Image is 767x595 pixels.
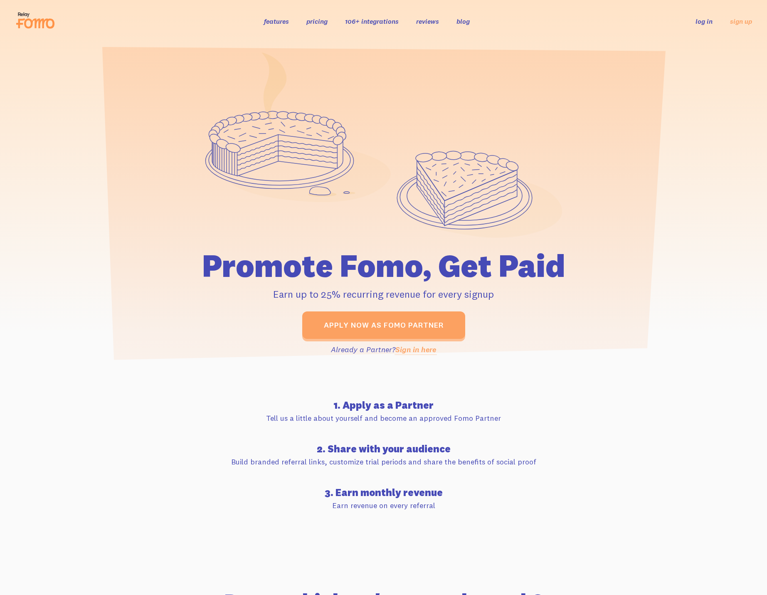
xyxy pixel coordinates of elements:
[345,17,399,25] a: 106+ integrations
[152,250,616,281] h1: Promote Fomo, Get Paid
[395,345,436,354] a: Sign in here
[152,487,616,497] h4: 3. Earn monthly revenue
[456,17,470,25] a: blog
[730,17,752,26] a: sign up
[306,17,328,25] a: pricing
[152,400,616,410] h4: 1. Apply as a Partner
[152,444,616,454] h4: 2. Share with your audience
[152,456,616,467] p: Build branded referral links, customize trial periods and share the benefits of social proof
[302,311,465,339] a: Apply now as Fomo Partner
[152,286,616,301] p: Earn up to 25% recurring revenue for every signup
[152,412,616,424] p: Tell us a little about yourself and become an approved Fomo Partner
[264,17,289,25] a: features
[152,344,616,355] p: Already a Partner?
[416,17,439,25] a: reviews
[695,17,713,25] a: log in
[152,500,616,511] p: Earn revenue on every referral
